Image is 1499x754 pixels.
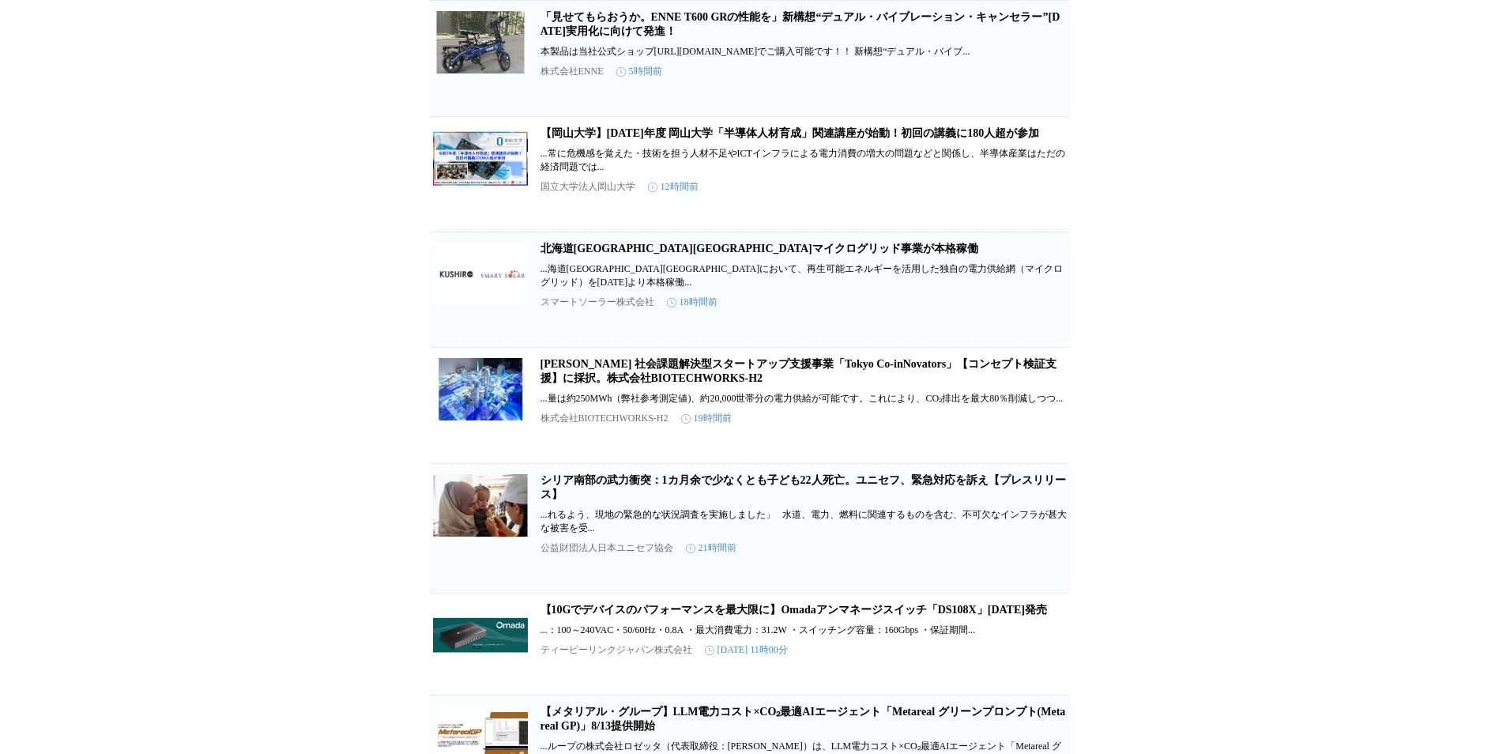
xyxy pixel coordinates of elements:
a: [PERSON_NAME] 社会課題解決型スタートアップ支援事業「Tokyo Co-inNovators」【コンセプト検証支援】に採択。株式会社BIOTECHWORKS-H2 [540,358,1057,384]
p: ...れるよう、現地の緊急的な状況調査を実施しました」 水道、電力、燃料に関連するものを含む、不可欠なインフラが甚大な被害を受... [540,508,1067,535]
p: 国立大学法人岡山大学 [540,180,635,194]
img: 「見せてもらおうか。ENNE T600 GRの性能を」新構想“デュアル・バイブレーション・キャンセラー”2026年実用化に向けて発進！ [433,10,528,74]
a: 北海道[GEOGRAPHIC_DATA][GEOGRAPHIC_DATA]マイクログリッド事業が本格稼働 [540,243,978,254]
p: ...量は約250MWh（弊社参考測定値)、約20,000世帯分の電力供給が可能です。これにより、CO₂排出を最大80％削減しつつ... [540,392,1067,405]
p: ティーピーリンクジャパン株式会社 [540,643,692,657]
img: 【岡山大学】令和7年度 岡山大学「半導体人材育成」関連講座が始動！初回の講義に180人超が参加 [433,126,528,190]
img: 東京都 社会課題解決型スタートアップ支援事業「Tokyo Co-inNovators」【コンセプト検証支援】に採択。株式会社BIOTECHWORKS-H2 [433,357,528,420]
p: スマートソーラー株式会社 [540,296,654,309]
a: シリア南部の武力衝突：1カ月余で少なくとも子ども22人死亡。ユニセフ、緊急対応を訴え【プレスリリース】 [540,474,1066,500]
time: 18時間前 [667,296,717,309]
p: 公益財団法人日本ユニセフ協会 [540,541,673,555]
a: 【10Gでデバイスのパフォーマンスを最大限に】Omadaアンマネージスイッチ「DS108X」[DATE]発売 [540,604,1047,616]
p: 本製品は当社公式ショップ[URL][DOMAIN_NAME]でご購入可能です！！ 新構想“デュアル・バイブ... [540,45,1067,58]
p: ...常に危機感を覚えた・技術を担う人材不足やICTインフラによる電力消費の増大の問題などと関係し、半導体産業はただの経済問題では... [540,147,1067,174]
img: シリア南部の武力衝突：1カ月余で少なくとも子ども22人死亡。ユニセフ、緊急対応を訴え【プレスリリース】 [433,473,528,537]
time: 12時間前 [648,180,699,194]
p: ...：100～240VAC・50/60Hz・0.8A ・最大消費電力：31.2W ・スイッチング容量：160Gbps ・保証期間... [540,624,1067,637]
a: 【メタリアル・グループ】LLM電力コスト×CO₂最適AIエージェント「Metareal グリーンプロンプト(Metareal GP)」8/13提供開始 [540,706,1066,732]
img: 【10Gでデバイスのパフォーマンスを最大限に】Omadaアンマネージスイッチ「DS108X」8月14日（木）発売 [433,603,528,666]
time: 19時間前 [681,412,732,425]
p: 株式会社ENNE [540,65,604,78]
time: 5時間前 [616,65,662,78]
time: 21時間前 [686,541,736,555]
a: 「見せてもらおうか。ENNE T600 GRの性能を」新構想“デュアル・バイブレーション・キャンセラー”[DATE]実用化に向けて発進！ [540,11,1060,37]
p: ...海道[GEOGRAPHIC_DATA][GEOGRAPHIC_DATA]において、再生可能エネルギーを活用した独自の電力供給網（マイクログリッド）を[DATE]より本格稼働... [540,262,1067,289]
a: 【岡山大学】[DATE]年度 岡山大学「半導体人材育成」関連講座が始動！初回の講義に180人超が参加 [540,127,1040,139]
img: 北海道釧路郡釧路町マイクログリッド事業が本格稼働 [433,242,528,305]
p: 株式会社BIOTECHWORKS-H2 [540,412,669,425]
time: [DATE] 11時00分 [705,643,788,657]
